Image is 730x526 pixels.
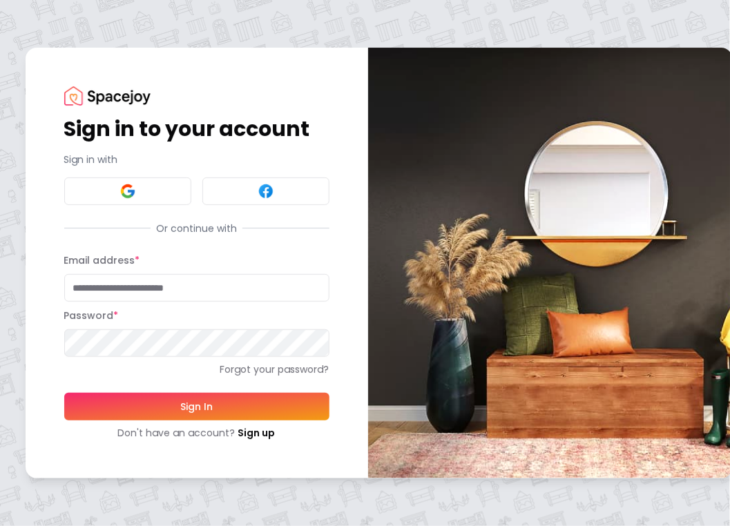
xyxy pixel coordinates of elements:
[64,253,140,267] label: Email address
[64,362,329,376] a: Forgot your password?
[258,183,274,199] img: Facebook signin
[64,153,329,166] p: Sign in with
[64,393,329,420] button: Sign In
[64,309,119,322] label: Password
[64,117,329,142] h1: Sign in to your account
[119,183,136,199] img: Google signin
[238,426,276,440] a: Sign up
[64,426,329,440] div: Don't have an account?
[151,222,242,235] span: Or continue with
[64,86,151,105] img: Spacejoy Logo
